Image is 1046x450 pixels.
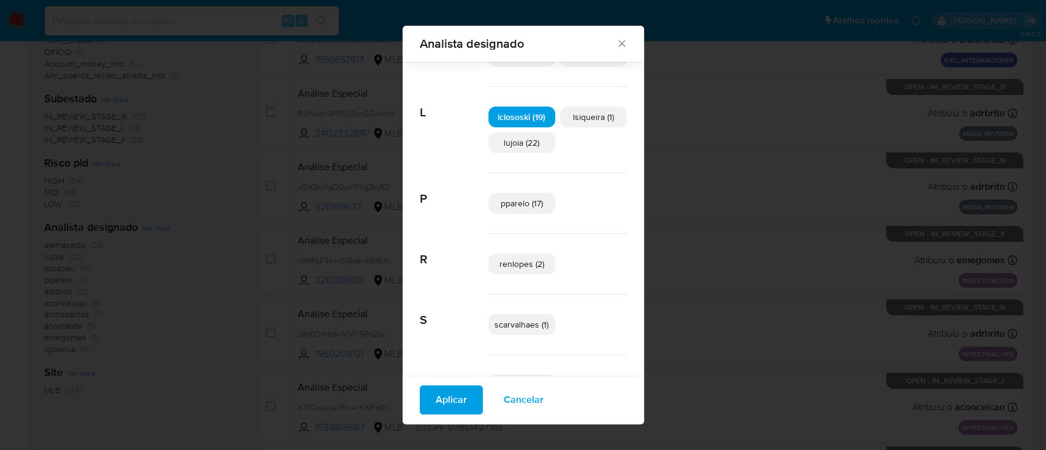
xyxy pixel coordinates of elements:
[498,111,545,123] span: lclososki (19)
[420,37,616,50] span: Analista designado
[488,107,555,127] div: lclososki (19)
[504,386,544,413] span: Cancelar
[420,87,488,120] span: L
[488,193,555,214] div: pparelo (17)
[573,111,614,123] span: lsiqueira (1)
[499,258,544,270] span: renlopes (2)
[504,137,539,149] span: lujoia (22)
[616,37,627,48] button: Fechar
[420,294,488,328] span: S
[420,173,488,206] span: P
[501,197,543,209] span: pparelo (17)
[420,234,488,267] span: R
[436,386,467,413] span: Aplicar
[560,107,627,127] div: lsiqueira (1)
[495,318,548,331] span: scarvalhaes (1)
[488,385,559,414] button: Cancelar
[420,385,483,414] button: Aplicar
[488,314,555,335] div: scarvalhaes (1)
[488,253,555,274] div: renlopes (2)
[488,132,555,153] div: lujoia (22)
[488,375,555,396] div: vjdasilva (5)
[420,355,488,388] span: V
